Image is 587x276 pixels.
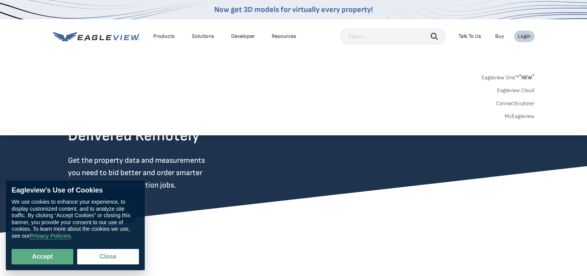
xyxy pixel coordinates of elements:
[340,29,445,44] input: Search
[231,33,255,40] a: Developer
[68,154,237,191] p: Get the property data and measurements you need to bid better and order smarter for residential c...
[30,233,71,239] a: Privacy Policies
[482,72,535,81] a: Eagleview One™*NEW*
[12,199,139,239] div: We use cookies to enhance your experience, to display customized content, and to analyze site tra...
[153,33,175,40] div: Products
[519,74,535,81] span: NEW
[496,100,535,107] a: ConnectExplorer
[12,186,139,195] div: Eagleview’s Use of Cookies
[518,33,531,40] div: Login
[12,249,73,264] button: Accept
[214,5,373,14] a: Now get 3D models for virtually every property!
[77,249,139,264] button: Close
[505,113,535,120] a: MyEagleview
[497,87,535,94] a: Eagleview Cloud
[495,33,504,40] a: Buy
[192,33,214,40] div: Solutions
[272,33,296,40] div: Resources
[458,33,481,40] div: Talk To Us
